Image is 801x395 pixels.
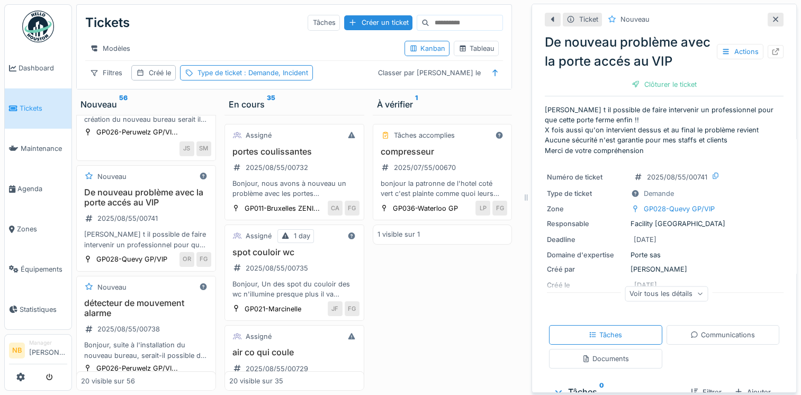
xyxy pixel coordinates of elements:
div: 1 visible sur 1 [377,229,420,239]
sup: 1 [415,98,418,111]
div: Nouveau [620,14,650,24]
div: Kanban [409,43,445,53]
div: Zone [547,204,626,214]
div: Actions [717,44,763,59]
div: GP028-Quevy GP/VIP [644,204,715,214]
div: FG [492,201,507,216]
div: 2025/07/55/00670 [394,163,456,173]
div: SM [196,141,211,156]
div: 2025/08/55/00732 [246,163,308,173]
h3: portes coulissantes [229,147,359,157]
div: Bonjour, suite à l'installation du nouveau bureau, serait-il possible de venir déplacer le détect... [81,340,211,360]
div: En cours [229,98,360,111]
div: Clôturer le ticket [627,77,701,92]
div: Assigné [246,130,272,140]
div: 2025/08/55/00729 [246,364,308,374]
div: 2025/08/55/00741 [97,213,158,223]
a: Tickets [5,88,71,129]
div: JF [328,301,343,316]
div: Manager [29,339,67,347]
div: Nouveau [97,172,127,182]
div: bonjour la patronne de l'hotel coté vert c'est plainte comme quoi leurs clients ne trouvent pas l... [377,178,508,199]
div: GP036-Waterloo GP [393,203,458,213]
div: Tâches [308,15,340,30]
div: De nouveau problème avec la porte accés au VIP [545,33,784,71]
sup: 35 [267,98,275,111]
div: Numéro de ticket [547,172,626,182]
div: CA [328,201,343,216]
div: Créé par [547,264,626,274]
div: GP021-Marcinelle [245,304,301,314]
span: Dashboard [19,63,67,73]
div: À vérifier [377,98,508,111]
div: Demande [644,188,674,199]
div: Communications [690,330,755,340]
div: [PERSON_NAME] t il possible de faire intervenir un professionnel pour que cette porte ferme enfin... [81,229,211,249]
div: Nouveau [97,282,127,292]
a: NB Manager[PERSON_NAME] [9,339,67,364]
div: [DATE] [634,235,656,245]
div: Bonjour, Un des spot du couloir des wc n'illumine presque plus il va bientot lacher, serait il po... [229,279,359,299]
div: 20 visible sur 56 [81,376,135,386]
div: Type de ticket [547,188,626,199]
div: Tableau [458,43,494,53]
div: Filtres [85,65,127,80]
div: Tâches accomplies [394,130,455,140]
div: GP028-Quevy GP/VIP [96,254,167,264]
h3: détecteur de mouvement alarme [81,298,211,318]
div: Deadline [547,235,626,245]
div: FG [345,201,359,216]
span: Maintenance [21,143,67,154]
div: Voir tous les détails [625,286,708,301]
div: GP026-Peruwelz GP/VI... [96,363,178,373]
div: GP011-Bruxelles ZENI... [245,203,320,213]
div: 2025/08/55/00735 [246,263,308,273]
div: Modèles [85,41,135,56]
span: : Demande, Incident [242,69,308,77]
div: OR [179,252,194,267]
a: Agenda [5,169,71,209]
a: Zones [5,209,71,249]
div: 2025/08/55/00738 [97,324,160,334]
div: FG [196,252,211,267]
h3: air co qui coule [229,347,359,357]
a: Maintenance [5,129,71,169]
li: [PERSON_NAME] [29,339,67,362]
div: JS [179,141,194,156]
div: Créé le [149,68,171,78]
img: Badge_color-CXgf-gQk.svg [22,11,54,42]
p: [PERSON_NAME] t il possible de faire intervenir un professionnel pour que cette porte ferme enfin... [545,105,784,156]
span: Équipements [21,264,67,274]
a: Équipements [5,249,71,289]
div: Type de ticket [197,68,308,78]
div: Assigné [246,231,272,241]
div: Tâches [589,330,622,340]
div: GP026-Peruwelz GP/VI... [96,127,178,137]
div: 20 visible sur 35 [229,376,283,386]
h3: compresseur [377,147,508,157]
sup: 56 [119,98,128,111]
div: [PERSON_NAME] [547,264,781,274]
div: Facility [GEOGRAPHIC_DATA] [547,219,781,229]
div: 2025/08/55/00741 [647,172,707,182]
div: Tickets [85,9,130,37]
div: Porte sas [547,250,781,260]
div: FG [345,301,359,316]
span: Zones [17,224,67,234]
h3: spot couloir wc [229,247,359,257]
div: Nouveau [80,98,212,111]
div: 1 day [294,231,310,241]
li: NB [9,343,25,358]
span: Statistiques [20,304,67,315]
div: Créer un ticket [344,15,412,30]
a: Dashboard [5,48,71,88]
div: Assigné [246,331,272,342]
div: Ticket [579,14,598,24]
div: Classer par [PERSON_NAME] le [373,65,485,80]
span: Agenda [17,184,67,194]
span: Tickets [20,103,67,113]
div: Domaine d'expertise [547,250,626,260]
div: Documents [582,354,629,364]
h3: De nouveau problème avec la porte accés au VIP [81,187,211,208]
a: Statistiques [5,289,71,329]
